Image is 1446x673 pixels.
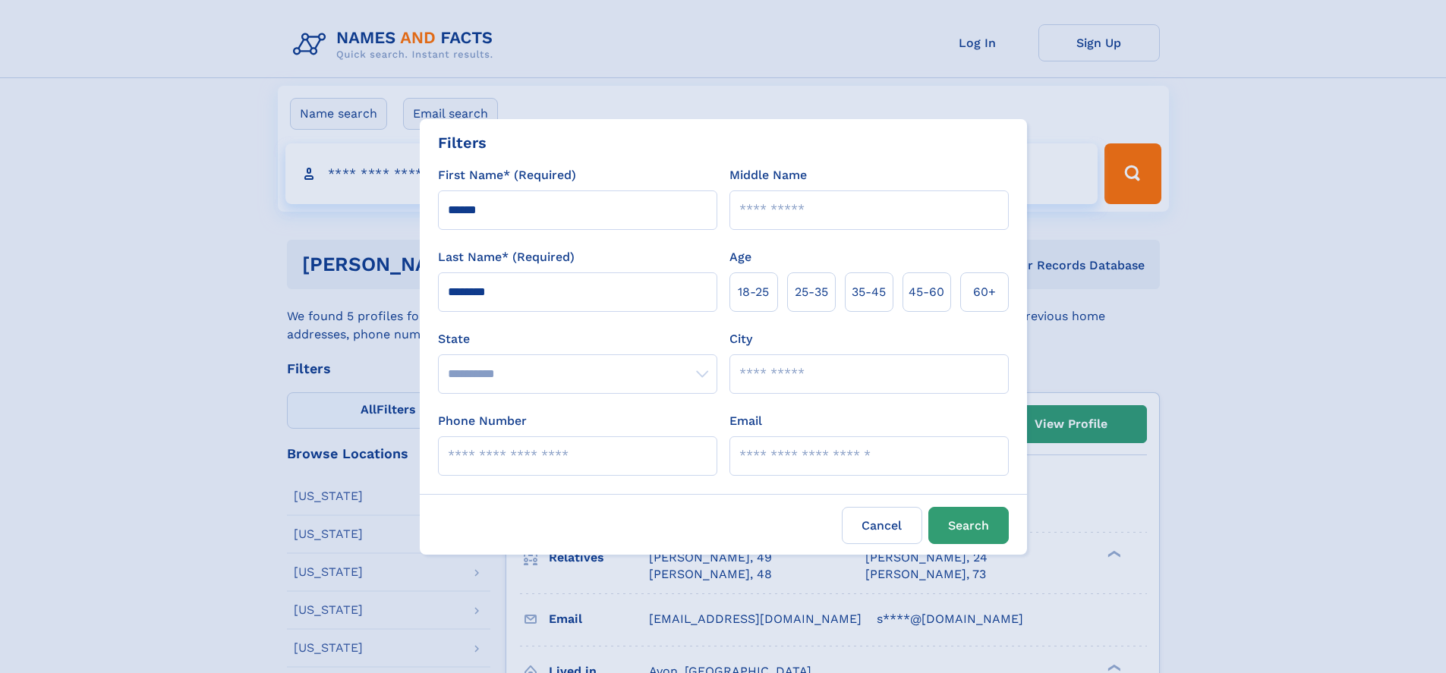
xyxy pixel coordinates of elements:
label: Email [729,412,762,430]
button: Search [928,507,1009,544]
label: Cancel [842,507,922,544]
span: 25‑35 [795,283,828,301]
span: 60+ [973,283,996,301]
label: Middle Name [729,166,807,184]
div: Filters [438,131,487,154]
label: Age [729,248,751,266]
span: 45‑60 [909,283,944,301]
label: Phone Number [438,412,527,430]
label: Last Name* (Required) [438,248,575,266]
span: 35‑45 [852,283,886,301]
span: 18‑25 [738,283,769,301]
label: State [438,330,717,348]
label: First Name* (Required) [438,166,576,184]
label: City [729,330,752,348]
